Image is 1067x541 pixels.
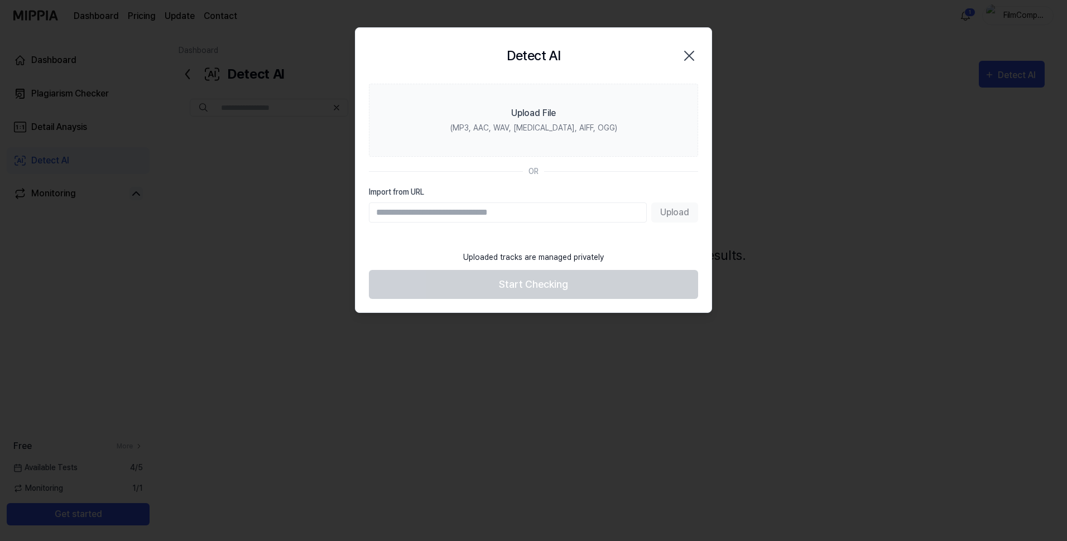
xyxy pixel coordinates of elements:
[507,46,561,66] h2: Detect AI
[456,245,611,270] div: Uploaded tracks are managed privately
[511,107,556,120] div: Upload File
[528,166,539,177] div: OR
[450,122,617,134] div: (MP3, AAC, WAV, [MEDICAL_DATA], AIFF, OGG)
[369,186,698,198] label: Import from URL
